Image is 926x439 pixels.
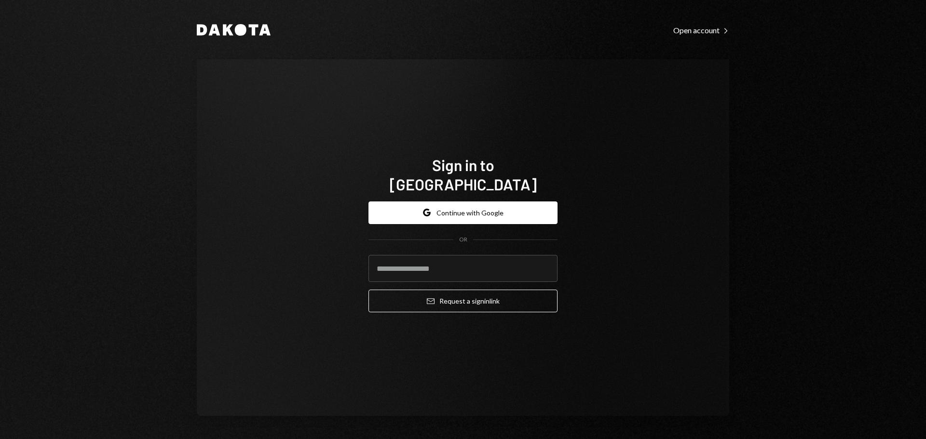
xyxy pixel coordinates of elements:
[459,236,467,244] div: OR
[673,25,729,35] a: Open account
[673,26,729,35] div: Open account
[368,201,558,224] button: Continue with Google
[368,155,558,194] h1: Sign in to [GEOGRAPHIC_DATA]
[368,290,558,312] button: Request a signinlink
